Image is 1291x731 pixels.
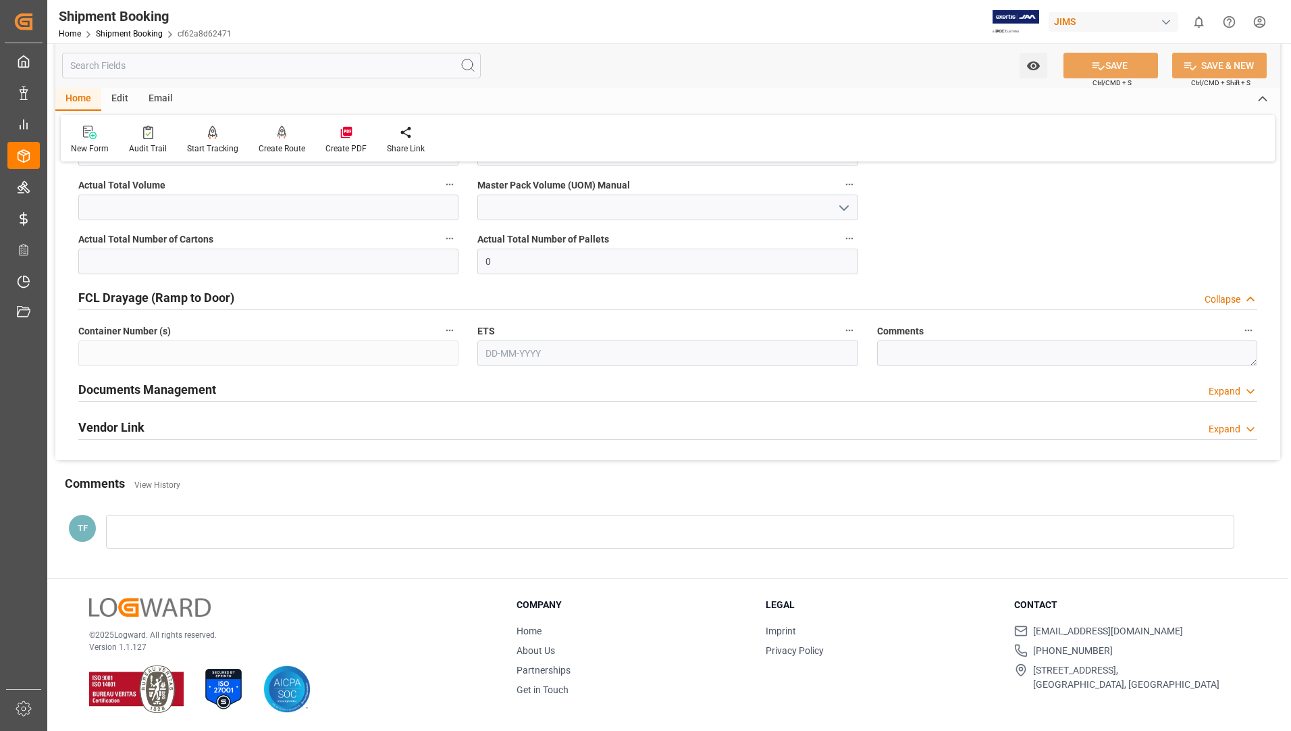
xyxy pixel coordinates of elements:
[325,143,367,155] div: Create PDF
[89,629,483,641] p: © 2025 Logward. All rights reserved.
[1172,53,1267,78] button: SAVE & NEW
[441,322,458,339] button: Container Number (s)
[62,53,481,78] input: Search Fields
[1049,9,1184,34] button: JIMS
[1020,53,1047,78] button: open menu
[1033,663,1219,692] span: [STREET_ADDRESS], [GEOGRAPHIC_DATA], [GEOGRAPHIC_DATA]
[1092,78,1132,88] span: Ctrl/CMD + S
[1240,322,1257,339] button: Comments
[993,10,1039,34] img: Exertis%20JAM%20-%20Email%20Logo.jpg_1722504956.jpg
[78,324,171,338] span: Container Number (s)
[517,626,542,636] a: Home
[200,665,247,713] img: ISO 27001 Certification
[1063,53,1158,78] button: SAVE
[766,626,796,636] a: Imprint
[55,88,101,111] div: Home
[78,288,234,307] h2: FCL Drayage (Ramp to Door)
[134,480,180,490] a: View History
[477,324,495,338] span: ETS
[1209,422,1240,436] div: Expand
[477,232,609,247] span: Actual Total Number of Pallets
[1033,624,1183,638] span: [EMAIL_ADDRESS][DOMAIN_NAME]
[517,598,749,612] h3: Company
[841,230,858,247] button: Actual Total Number of Pallets
[877,324,924,338] span: Comments
[766,645,824,656] a: Privacy Policy
[477,341,858,366] input: DD-MM-YYYY
[78,523,88,533] span: TF
[89,598,211,617] img: Logward Logo
[1209,384,1240,399] div: Expand
[441,230,458,247] button: Actual Total Number of Cartons
[841,322,858,339] button: ETS
[1014,598,1246,612] h3: Contact
[96,29,163,39] a: Shipment Booking
[1049,12,1178,32] div: JIMS
[517,684,569,695] a: Get in Touch
[89,641,483,653] p: Version 1.1.127
[78,418,144,436] h2: Vendor Link
[78,380,216,399] h2: Documents Management
[1214,7,1244,37] button: Help Center
[1191,78,1250,88] span: Ctrl/CMD + Shift + S
[59,6,232,26] div: Shipment Booking
[78,232,213,247] span: Actual Total Number of Cartons
[78,178,165,193] span: Actual Total Volume
[387,143,425,155] div: Share Link
[1184,7,1214,37] button: show 0 new notifications
[833,197,853,218] button: open menu
[1033,644,1113,658] span: [PHONE_NUMBER]
[841,176,858,193] button: Master Pack Volume (UOM) Manual
[517,645,555,656] a: About Us
[89,665,184,713] img: ISO 9001 & ISO 14001 Certification
[441,176,458,193] button: Actual Total Volume
[129,143,167,155] div: Audit Trail
[477,178,630,193] span: Master Pack Volume (UOM) Manual
[766,598,998,612] h3: Legal
[517,665,571,676] a: Partnerships
[187,143,238,155] div: Start Tracking
[259,143,305,155] div: Create Route
[138,88,183,111] div: Email
[263,665,311,713] img: AICPA SOC
[71,143,109,155] div: New Form
[65,474,125,493] h2: Comments
[1205,293,1240,307] div: Collapse
[59,29,81,39] a: Home
[101,88,138,111] div: Edit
